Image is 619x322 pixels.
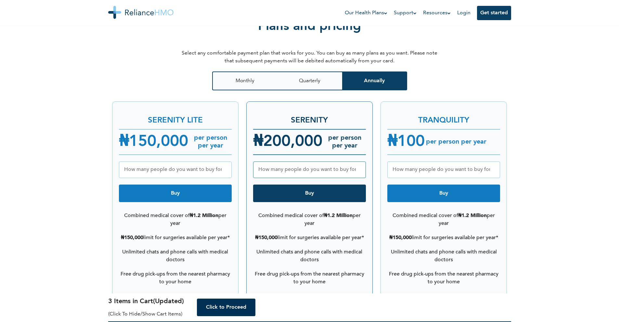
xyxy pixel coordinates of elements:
[397,134,425,150] span: 100
[387,245,500,267] li: Unlimited chats and phone calls with medical doctors
[253,108,366,126] h3: SERENITY
[394,9,417,17] a: Support
[387,130,425,154] h4: ₦
[180,49,440,65] p: Select any comfortable payment plan that works for you. You can buy as many plans as you want. Pl...
[387,231,500,245] li: limit for surgeries available per year*
[255,235,277,240] b: ₦150,000
[119,245,232,267] li: Unlimited chats and phone calls with medical doctors
[425,138,486,146] h6: per person per year
[108,6,174,19] img: Reliance HMO's Logo
[108,297,184,306] h4: 3 Items in Cart
[253,289,366,303] li: Roam across tier 3 & 4 hospitals
[119,108,232,126] h3: SERENITY LITE
[457,10,471,16] a: Login
[119,130,188,154] h4: ₦
[253,130,322,154] h4: ₦
[253,185,366,202] button: Buy
[324,213,353,218] b: ₦1.2 Million
[212,71,277,90] button: Monthly
[253,209,366,231] li: Combined medical cover of per year
[342,71,407,90] button: Annually
[119,185,232,202] button: Buy
[121,235,143,240] b: ₦150,000
[253,267,366,289] li: Free drug pick-ups from the nearest pharmacy to your home
[119,161,232,178] input: How many people do you want to buy for?
[153,298,184,305] span: (Updated)
[108,310,184,318] h5: (Click to hide/show cart items)
[197,299,255,316] button: Click to Proceed
[253,245,366,267] li: Unlimited chats and phone calls with medical doctors
[387,267,500,289] li: Free drug pick-ups from the nearest pharmacy to your home
[387,209,500,231] li: Combined medical cover of per year
[477,6,511,20] button: Get started
[188,134,232,150] h6: per person per year
[277,71,342,90] button: Quarterly
[458,213,487,218] b: ₦1.2 Million
[119,289,232,303] li: Roam across tier 4 hospitals
[387,185,500,202] button: Buy
[253,231,366,245] li: limit for surgeries available per year*
[345,9,387,17] a: Our Health Plans
[387,161,500,178] input: How many people do you want to buy for?
[119,267,232,289] li: Free drug pick-ups from the nearest pharmacy to your home
[263,134,322,150] span: 200,000
[253,161,366,178] input: How many people do you want to buy for?
[387,289,500,303] li: Roam across tier 3 & 4 hospitals
[119,209,232,231] li: Combined medical cover of per year
[119,231,232,245] li: limit for surgeries available per year*
[423,9,451,17] a: Resources
[129,134,188,150] span: 150,000
[389,235,412,240] b: ₦150,000
[190,213,218,218] b: ₦1.2 Million
[387,108,500,126] h3: TRANQUILITY
[322,134,366,150] h6: per person per year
